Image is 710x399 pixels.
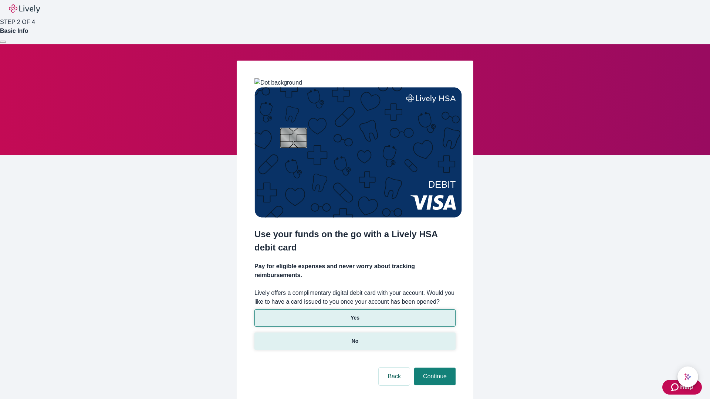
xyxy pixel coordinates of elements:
[254,289,456,306] label: Lively offers a complimentary digital debit card with your account. Would you like to have a card...
[254,228,456,254] h2: Use your funds on the go with a Lively HSA debit card
[254,332,456,350] button: No
[254,309,456,327] button: Yes
[352,337,359,345] p: No
[414,368,456,385] button: Continue
[684,373,692,381] svg: Lively AI Assistant
[680,383,693,392] span: Help
[254,87,462,218] img: Debit card
[254,78,302,87] img: Dot background
[254,262,456,280] h4: Pay for eligible expenses and never worry about tracking reimbursements.
[677,366,698,387] button: chat
[671,383,680,392] svg: Zendesk support icon
[662,380,702,395] button: Zendesk support iconHelp
[9,4,40,13] img: Lively
[379,368,410,385] button: Back
[351,314,359,322] p: Yes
